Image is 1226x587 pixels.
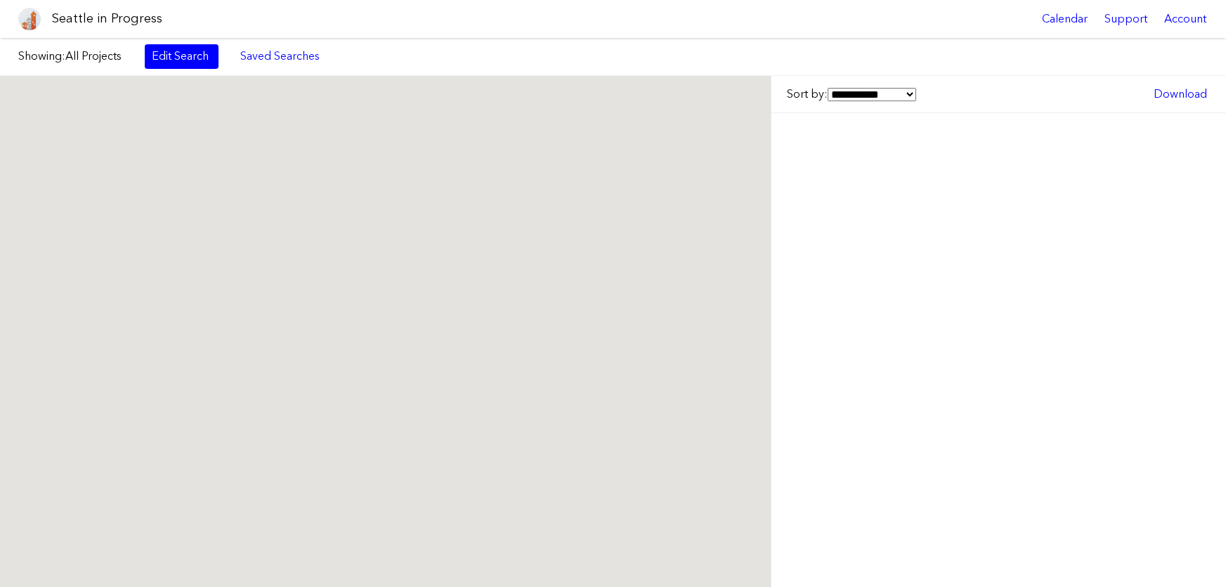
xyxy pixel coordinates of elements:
label: Sort by: [787,86,916,102]
label: Showing: [18,49,131,64]
h1: Seattle in Progress [52,10,162,27]
span: All Projects [65,49,122,63]
img: favicon-96x96.png [18,8,41,30]
select: Sort by: [828,88,916,101]
a: Saved Searches [233,44,327,68]
a: Download [1147,82,1214,106]
a: Edit Search [145,44,219,68]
